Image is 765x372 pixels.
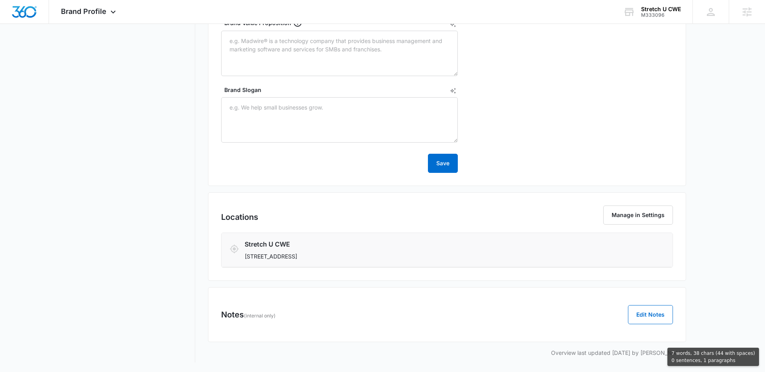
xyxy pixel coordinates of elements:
p: Overview last updated [DATE] by [PERSON_NAME] [208,349,686,357]
button: Edit Notes [628,305,673,324]
button: AI Text Generator [450,21,456,27]
p: [STREET_ADDRESS] [245,252,575,260]
h2: Locations [221,211,258,223]
button: Manage in Settings [603,206,673,225]
button: AI Text Generator [450,88,456,94]
h3: Notes [221,309,276,321]
div: account name [641,6,681,12]
span: (internal only) [244,313,276,319]
label: Brand Slogan [224,86,461,94]
h3: Stretch U CWE [245,239,575,249]
button: Save [428,154,458,173]
div: account id [641,12,681,18]
span: Brand Profile [61,7,106,16]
